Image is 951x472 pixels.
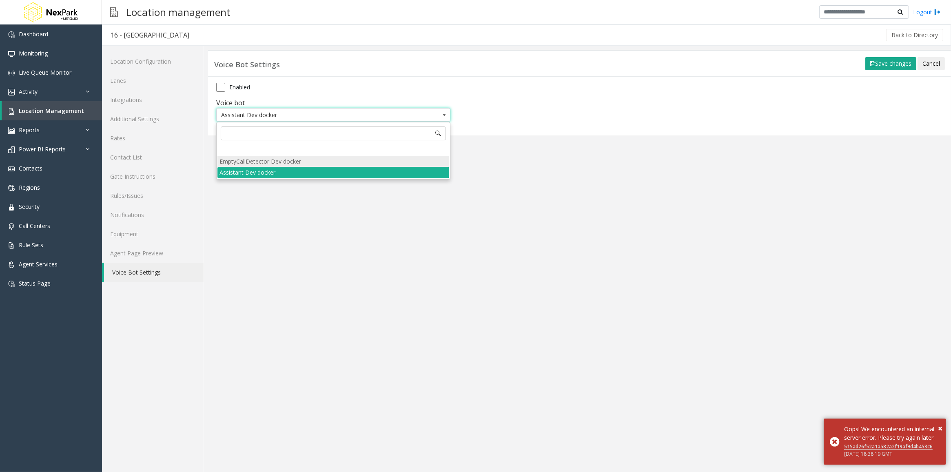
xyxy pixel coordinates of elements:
img: 'icon' [8,146,15,153]
span: Rule Sets [19,241,43,249]
a: Location Configuration [102,52,204,71]
img: 'icon' [8,51,15,57]
img: 'icon' [8,223,15,230]
span: Regions [19,184,40,191]
span: Activity [19,88,38,95]
label: Enabled [229,83,250,91]
a: Equipment [102,224,204,244]
span: Contacts [19,164,42,172]
span: Agent Services [19,260,58,268]
a: Additional Settings [102,109,204,129]
span: × [938,423,942,434]
img: 'icon' [8,89,15,95]
img: 'icon' [8,185,15,191]
a: Contact List [102,148,204,167]
span: Security [19,203,40,211]
img: 'icon' [8,166,15,172]
div: Voice bot [216,98,450,108]
img: 'icon' [8,242,15,249]
a: Notifications [102,205,204,224]
div: 16 - [GEOGRAPHIC_DATA] [111,30,189,40]
img: 'icon' [8,204,15,211]
a: Voice Bot Settings [104,263,204,282]
span: Monitoring [19,49,48,57]
span: Live Queue Monitor [19,69,71,76]
a: Rules/Issues [102,186,204,205]
h3: Voice Bot Settings [214,60,280,69]
a: Lanes [102,71,204,90]
li: Assistant Dev docker [217,167,449,178]
h3: Location management [122,2,235,22]
a: Agent Page Preview [102,244,204,263]
span: Power BI Reports [19,145,66,153]
span: Call Centers [19,222,50,230]
div: Oops! We encountered an internal server error. Please try again later. [844,425,940,442]
a: Location Management [2,101,102,120]
span: Assistant Dev docker [217,109,403,122]
button: Close [938,422,942,434]
img: 'icon' [8,70,15,76]
a: Logout [913,8,941,16]
img: 'icon' [8,281,15,287]
span: Reports [19,126,40,134]
span: Dashboard [19,30,48,38]
a: Gate Instructions [102,167,204,186]
span: Status Page [19,279,51,287]
a: Integrations [102,90,204,109]
img: 'icon' [8,31,15,38]
button: Cancel [918,57,945,70]
img: 'icon' [8,127,15,134]
img: logout [934,8,941,16]
span: Location Management [19,107,84,115]
button: Back to Directory [886,29,943,41]
img: 'icon' [8,261,15,268]
li: EmptyCallDetector Dev docker [217,156,449,167]
img: pageIcon [110,2,118,22]
a: Rates [102,129,204,148]
button: Save changes [865,57,916,70]
div: [DATE] 18:38:19 GMT [844,450,940,458]
a: 515ad26f52a1a582a2f19af9d4b453c6 [844,443,933,450]
img: 'icon' [8,108,15,115]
